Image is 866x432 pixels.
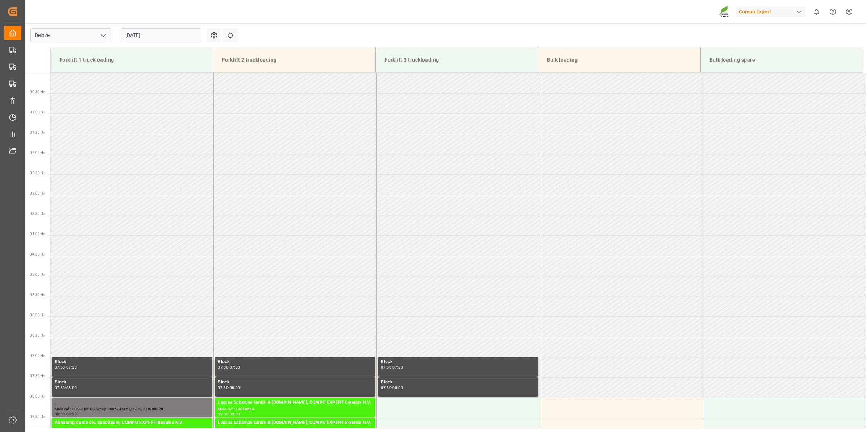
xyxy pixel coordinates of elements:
div: 07:30 [66,366,77,369]
img: Screenshot%202023-09-29%20at%2010.02.21.png_1712312052.png [719,5,731,18]
div: Compo Expert [736,7,805,17]
div: Block [55,358,209,366]
div: 07:30 [218,386,228,389]
div: 07:30 [55,386,65,389]
div: Block [381,379,536,386]
div: Block [218,379,372,386]
span: 08:00 Hr [30,394,45,398]
span: 06:00 Hr [30,313,45,317]
input: Type to search/select [30,28,111,42]
div: - [391,386,392,389]
span: 07:00 Hr [30,354,45,358]
div: 08:00 [66,386,77,389]
div: - [65,386,66,389]
span: 04:30 Hr [30,252,45,256]
div: - [65,412,66,416]
div: Forklift 3 truckloading [382,53,532,67]
span: 02:30 Hr [30,171,45,175]
div: 07:30 [381,386,391,389]
div: - [65,366,66,369]
button: show 0 new notifications [808,4,825,20]
div: 07:30 [230,366,240,369]
div: Main ref : 14050654 [218,406,372,412]
div: 07:00 [218,366,228,369]
div: 07:00 [55,366,65,369]
div: Block [218,358,372,366]
div: Bulk loading [544,53,694,67]
div: , [55,399,209,406]
span: 06:30 Hr [30,333,45,337]
div: Block [381,358,536,366]
button: open menu [97,30,108,41]
div: 08:00 [392,386,403,389]
span: 00:30 Hr [30,90,45,94]
div: - [228,366,229,369]
div: 07:30 [392,366,403,369]
span: 05:30 Hr [30,293,45,297]
div: 07:00 [381,366,391,369]
div: - [228,386,229,389]
div: 08:00 [230,386,240,389]
button: Help Center [825,4,841,20]
span: 02:00 Hr [30,151,45,155]
span: 01:00 Hr [30,110,45,114]
div: Lexzau Scharbau GmbH & [DOMAIN_NAME], COMPO EXPERT Benelux N.V. [218,419,372,427]
div: - [228,412,229,416]
div: 08:00 [55,412,65,416]
div: Bulk loading spare [707,53,857,67]
div: Lexzau Scharbau GmbH & [DOMAIN_NAME], COMPO EXPERT Benelux N.V. [218,399,372,406]
div: Forklift 1 truckloading [57,53,207,67]
span: 03:30 Hr [30,212,45,216]
button: Compo Expert [736,5,808,18]
div: 08:30 [230,412,240,416]
span: 07:30 Hr [30,374,45,378]
span: 01:30 Hr [30,130,45,134]
span: 03:00 Hr [30,191,45,195]
div: Forklift 2 truckloading [219,53,370,67]
span: 08:30 Hr [30,415,45,419]
div: - [391,366,392,369]
input: DD.MM.YYYY [121,28,201,42]
span: 05:00 Hr [30,273,45,277]
div: 08:00 [218,412,228,416]
div: Block [55,379,209,386]
span: 04:00 Hr [30,232,45,236]
div: Abholung durch div. Spediteure, COMPO EXPERT Benelux N.V. [55,419,209,427]
div: Main ref : LOSSEN PGS Group 0005745453/2700/C19/00020 [55,406,209,412]
div: 08:30 [66,412,77,416]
